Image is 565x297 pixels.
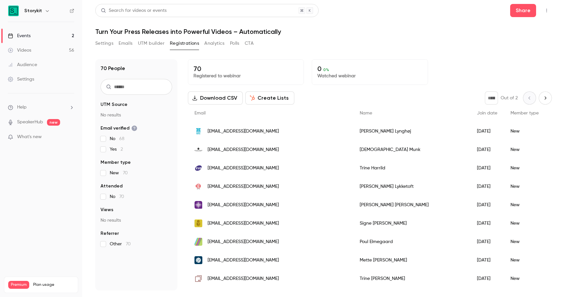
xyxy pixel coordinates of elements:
[208,128,279,135] span: [EMAIL_ADDRESS][DOMAIN_NAME]
[188,91,243,105] button: Download CSV
[470,159,504,177] div: [DATE]
[245,91,294,105] button: Create Lists
[539,91,552,105] button: Next page
[194,238,202,246] img: seniorerhvervdanmark.dk
[101,112,172,118] p: No results
[470,122,504,140] div: [DATE]
[353,196,470,214] div: [PERSON_NAME] [PERSON_NAME]
[208,220,279,227] span: [EMAIL_ADDRESS][DOMAIN_NAME]
[123,171,128,175] span: 70
[193,73,298,79] p: Registered to webinar
[101,101,172,247] section: facet-groups
[208,257,279,264] span: [EMAIL_ADDRESS][DOMAIN_NAME]
[17,134,42,140] span: What's new
[8,62,37,68] div: Audience
[470,196,504,214] div: [DATE]
[353,214,470,233] div: Signe [PERSON_NAME]
[504,269,545,288] div: New
[101,230,119,237] span: Referrer
[504,214,545,233] div: New
[353,122,470,140] div: [PERSON_NAME] Lynghøj
[353,233,470,251] div: Poul Elmegaard
[194,183,202,190] img: dca.dk
[24,8,42,14] h6: Storykit
[8,6,19,16] img: Storykit
[193,65,298,73] p: 70
[208,238,279,245] span: [EMAIL_ADDRESS][DOMAIN_NAME]
[504,233,545,251] div: New
[194,146,202,154] img: hedeselskabet.dk
[504,159,545,177] div: New
[353,159,470,177] div: Trine Harrild
[17,104,27,111] span: Help
[119,38,132,49] button: Emails
[510,4,536,17] button: Share
[101,125,137,132] span: Email verified
[110,193,124,200] span: No
[8,33,31,39] div: Events
[110,136,124,142] span: No
[317,65,422,73] p: 0
[47,119,60,126] span: new
[504,251,545,269] div: New
[101,183,123,189] span: Attended
[95,38,113,49] button: Settings
[66,134,74,140] iframe: Noticeable Trigger
[110,146,123,153] span: Yes
[101,159,131,166] span: Member type
[353,269,470,288] div: Trine [PERSON_NAME]
[101,101,127,108] span: UTM Source
[353,177,470,196] div: [PERSON_NAME] Lykketoft
[101,207,113,213] span: Views
[194,201,202,209] img: kirkenskorshaer.dk
[121,147,123,152] span: 2
[470,251,504,269] div: [DATE]
[504,196,545,214] div: New
[101,7,167,14] div: Search for videos or events
[194,256,202,264] img: kfi.dk
[101,64,125,72] h1: 70 People
[470,269,504,288] div: [DATE]
[208,202,279,209] span: [EMAIL_ADDRESS][DOMAIN_NAME]
[360,111,372,115] span: Name
[110,241,131,247] span: Other
[208,165,279,172] span: [EMAIL_ADDRESS][DOMAIN_NAME]
[353,251,470,269] div: Mette [PERSON_NAME]
[470,140,504,159] div: [DATE]
[323,67,329,72] span: 0 %
[477,111,497,115] span: Join date
[194,275,202,283] img: ld.dk
[8,281,29,289] span: Premium
[194,219,202,227] img: skriveforlaget.dk
[194,164,202,172] img: eva.dk
[119,194,124,199] span: 70
[504,122,545,140] div: New
[17,119,43,126] a: SpeakerHub
[353,140,470,159] div: [DEMOGRAPHIC_DATA] Munk
[208,146,279,153] span: [EMAIL_ADDRESS][DOMAIN_NAME]
[204,38,225,49] button: Analytics
[119,136,124,141] span: 68
[470,214,504,233] div: [DATE]
[510,111,539,115] span: Member type
[170,38,199,49] button: Registrations
[194,111,206,115] span: Email
[504,177,545,196] div: New
[95,28,552,36] h1: Turn Your Press Releases into Powerful Videos – Automatically
[501,95,518,101] p: Out of 2
[126,242,131,246] span: 70
[470,177,504,196] div: [DATE]
[194,127,202,135] img: danskmetal.dk
[230,38,239,49] button: Polls
[8,47,31,54] div: Videos
[245,38,254,49] button: CTA
[208,183,279,190] span: [EMAIL_ADDRESS][DOMAIN_NAME]
[110,170,128,176] span: New
[8,104,74,111] li: help-dropdown-opener
[470,233,504,251] div: [DATE]
[317,73,422,79] p: Watched webinar
[504,140,545,159] div: New
[8,76,34,83] div: Settings
[33,282,74,287] span: Plan usage
[208,275,279,282] span: [EMAIL_ADDRESS][DOMAIN_NAME]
